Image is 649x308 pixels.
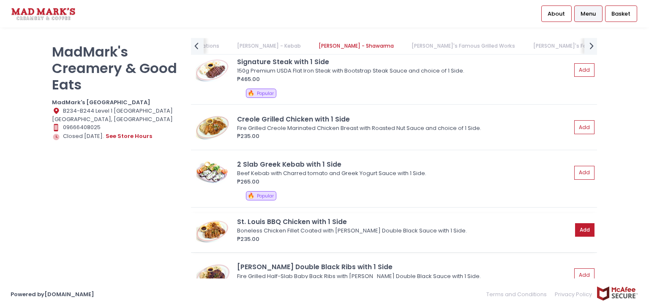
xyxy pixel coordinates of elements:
a: [PERSON_NAME] - Kebab [229,38,309,54]
button: see store hours [105,132,153,141]
span: 🔥 [248,89,254,97]
button: Add [574,120,594,134]
div: Signature Steak with 1 Side [237,57,571,67]
div: Boneless Chicken Fillet Coated with [PERSON_NAME] Double Black Sauce with 1 Side. [237,227,570,235]
a: Terms and Conditions [486,286,551,303]
button: Add [574,268,594,282]
div: Beef Kebab with Charred tomato and Greek Yogurt Sauce with 1 Side. [237,169,569,178]
div: Closed [DATE]. [52,132,180,141]
a: Privacy Policy [551,286,597,303]
img: logo [11,6,76,21]
a: Menu [574,5,603,22]
span: About [548,10,565,18]
img: Johnnie Double Black Ribs with 1 Side [194,262,232,288]
div: ₱235.00 [237,235,572,243]
div: B234-B244 Level 1 [GEOGRAPHIC_DATA] [GEOGRAPHIC_DATA], [GEOGRAPHIC_DATA] [52,107,180,124]
button: Add [575,223,594,237]
img: mcafee-secure [596,286,638,301]
p: MadMark's Creamery & Good Eats [52,43,180,93]
img: 2 Slab Greek Kebab with 1 Side [194,160,232,185]
div: 150g Premium USDA Flat Iron Steak with Bootstrap Steak Sauce and choice of 1 Side. [237,67,569,75]
span: Basket [611,10,630,18]
div: ₱465.00 [237,75,571,84]
div: ₱265.00 [237,178,571,186]
span: 🔥 [248,192,254,200]
span: Popular [257,193,274,199]
div: Creole Grilled Chicken with 1 Side [237,114,571,124]
button: Add [574,63,594,77]
b: MadMark's [GEOGRAPHIC_DATA] [52,98,150,106]
div: 2 Slab Greek Kebab with 1 Side [237,159,571,169]
a: [PERSON_NAME] - Shawarma [311,38,402,54]
img: St. Louis BBQ Chicken with 1 Side [194,217,232,243]
a: [PERSON_NAME]'s Famous Grilled Works [404,38,524,54]
div: [PERSON_NAME] Double Black Ribs with 1 Side [237,262,571,272]
div: St. Louis BBQ Chicken with 1 Side [237,217,572,227]
a: Powered by[DOMAIN_NAME] [11,290,94,298]
a: About [541,5,572,22]
div: Fire Grilled Creole Marinated Chicken Breast with Roasted Nut Sauce and choice of 1 Side. [237,124,569,132]
span: Menu [581,10,596,18]
img: Signature Steak with 1 Side [194,57,232,83]
button: Add [574,166,594,180]
div: 09666408025 [52,123,180,132]
span: Popular [257,90,274,97]
img: Creole Grilled Chicken with 1 Side [194,115,232,140]
div: Fire Grilled Half-Slab Baby Back Ribs with [PERSON_NAME] Double Black Sauce with 1 Side. [237,272,569,281]
div: ₱235.00 [237,132,571,140]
